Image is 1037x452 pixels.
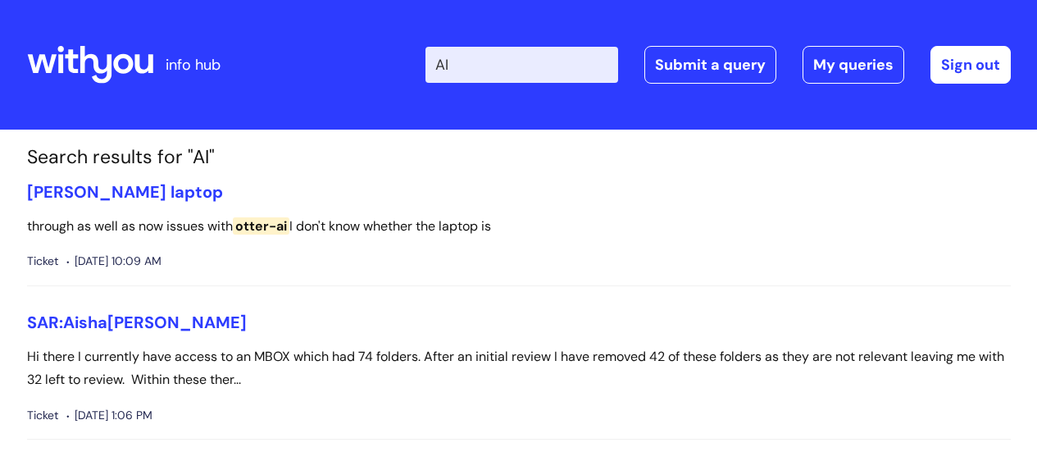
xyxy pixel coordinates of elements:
a: SAR:Aisha[PERSON_NAME] [27,312,247,333]
a: [PERSON_NAME] laptop [27,181,223,203]
p: through as well as now issues with I don't know whether the laptop is [27,215,1011,239]
a: Sign out [930,46,1011,84]
a: My queries [803,46,904,84]
span: Ticket [27,405,58,426]
h1: Search results for "AI" [27,146,1011,169]
a: Submit a query [644,46,776,84]
span: otter-ai [233,217,289,235]
span: Aisha [63,312,107,333]
p: info hub [166,52,221,78]
span: [DATE] 1:06 PM [66,405,152,426]
p: Hi there I currently have access to an MBOX which had 74 folders. After an initial review I have ... [27,345,1011,393]
span: [DATE] 10:09 AM [66,251,161,272]
div: | - [425,46,1011,84]
input: Search [425,47,618,83]
span: Ticket [27,251,58,272]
